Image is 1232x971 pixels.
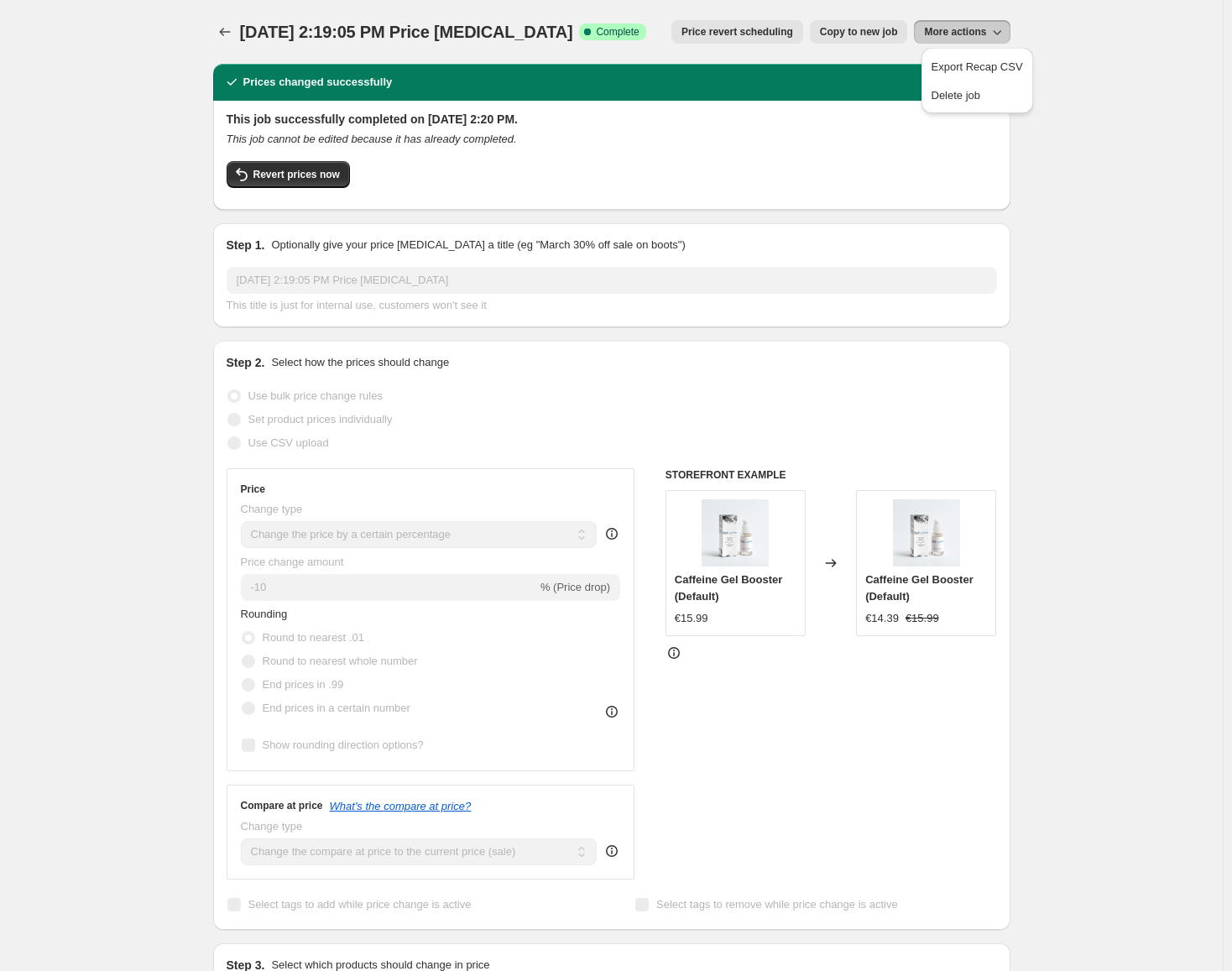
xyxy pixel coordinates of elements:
h2: Step 1. [227,237,265,253]
div: €15.99 [675,610,708,627]
span: Revert prices now [253,168,340,181]
p: Select how the prices should change [271,354,449,371]
h2: This job successfully completed on [DATE] 2:20 PM. [227,111,997,128]
img: Lq41TFccFowlV87EABWKv0V-pAsuZYYh_80x.jpg [893,499,960,566]
button: Price revert scheduling [671,20,803,44]
span: Use bulk price change rules [248,389,383,402]
button: More actions [914,20,1010,44]
span: Caffeine Gel Booster (Default) [675,573,783,603]
h3: Compare at price [241,799,323,812]
button: Revert prices now [227,161,350,188]
span: Copy to new job [820,25,898,39]
span: Complete [596,25,639,39]
span: Delete job [932,89,981,102]
span: More actions [924,25,986,39]
img: Lq41TFccFowlV87EABWKv0V-pAsuZYYh_80x.jpg [702,499,769,566]
span: Rounding [241,608,288,620]
span: Round to nearest .01 [263,631,364,644]
button: Copy to new job [810,20,908,44]
span: Change type [241,503,303,515]
span: % (Price drop) [540,581,610,593]
span: End prices in .99 [263,678,344,691]
input: 30% off holiday sale [227,267,997,294]
span: This title is just for internal use, customers won't see it [227,299,487,311]
h2: Prices changed successfully [243,74,393,91]
span: Round to nearest whole number [263,655,418,667]
h2: Step 2. [227,354,265,371]
span: Show rounding direction options? [263,739,424,751]
button: Export Recap CSV [927,53,1028,80]
div: help [603,843,620,859]
div: help [603,525,620,542]
span: Change type [241,820,303,833]
span: Select tags to remove while price change is active [656,898,898,911]
input: -15 [241,574,537,601]
p: Optionally give your price [MEDICAL_DATA] a title (eg "March 30% off sale on boots") [271,237,685,253]
span: Price revert scheduling [681,25,793,39]
i: This job cannot be edited because it has already completed. [227,133,517,145]
span: Set product prices individually [248,413,393,425]
span: End prices in a certain number [263,702,410,714]
button: Delete job [927,81,1028,108]
span: Select tags to add while price change is active [248,898,472,911]
span: Caffeine Gel Booster (Default) [865,573,974,603]
span: [DATE] 2:19:05 PM Price [MEDICAL_DATA] [240,23,573,41]
h6: STOREFRONT EXAMPLE [666,468,997,482]
button: Price change jobs [213,20,237,44]
strike: €15.99 [906,610,939,627]
button: What's the compare at price? [330,800,472,812]
span: Price change amount [241,556,344,568]
div: €14.39 [865,610,899,627]
h3: Price [241,483,265,496]
span: Use CSV upload [248,436,329,449]
span: Export Recap CSV [932,60,1023,73]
